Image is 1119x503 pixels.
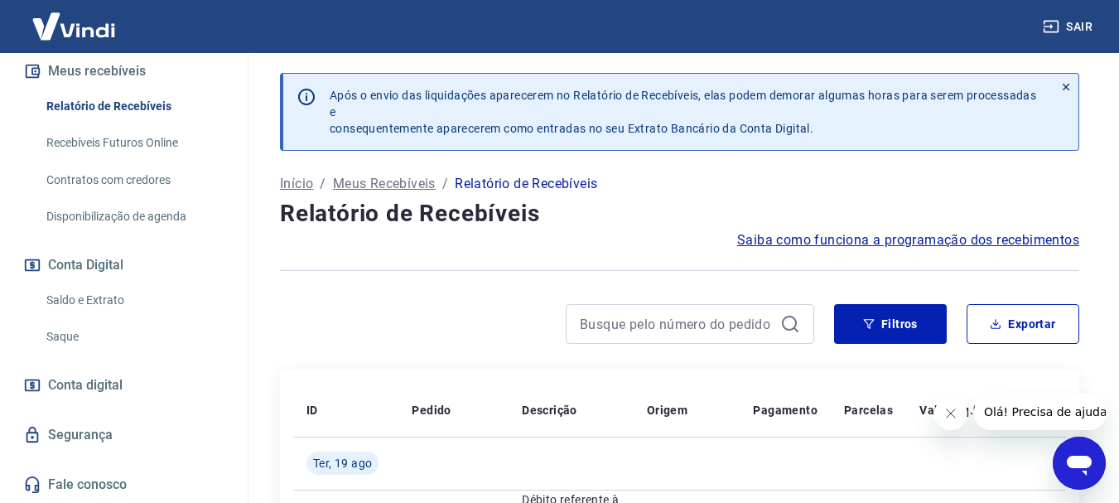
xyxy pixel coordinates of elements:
[10,12,139,25] span: Olá! Precisa de ajuda?
[20,247,228,283] button: Conta Digital
[320,174,326,194] p: /
[834,304,947,344] button: Filtros
[20,1,128,51] img: Vindi
[20,417,228,453] a: Segurança
[306,402,318,418] p: ID
[647,402,687,418] p: Origem
[20,53,228,89] button: Meus recebíveis
[412,402,451,418] p: Pedido
[967,304,1079,344] button: Exportar
[40,200,228,234] a: Disponibilização de agenda
[934,397,967,430] iframe: Fechar mensagem
[40,283,228,317] a: Saldo e Extrato
[844,402,893,418] p: Parcelas
[20,467,228,503] a: Fale conosco
[522,402,577,418] p: Descrição
[753,402,818,418] p: Pagamento
[280,174,313,194] a: Início
[48,374,123,397] span: Conta digital
[280,197,1079,230] h4: Relatório de Recebíveis
[442,174,448,194] p: /
[40,320,228,354] a: Saque
[313,455,372,472] span: Ter, 19 ago
[20,367,228,404] a: Conta digital
[40,163,228,197] a: Contratos com credores
[1053,437,1106,490] iframe: Botão para abrir a janela de mensagens
[737,230,1079,250] a: Saiba como funciona a programação dos recebimentos
[40,126,228,160] a: Recebíveis Futuros Online
[330,87,1040,137] p: Após o envio das liquidações aparecerem no Relatório de Recebíveis, elas podem demorar algumas ho...
[455,174,597,194] p: Relatório de Recebíveis
[580,312,774,336] input: Busque pelo número do pedido
[974,394,1106,430] iframe: Mensagem da empresa
[40,89,228,123] a: Relatório de Recebíveis
[1039,12,1099,42] button: Sair
[333,174,436,194] a: Meus Recebíveis
[919,402,973,418] p: Valor Líq.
